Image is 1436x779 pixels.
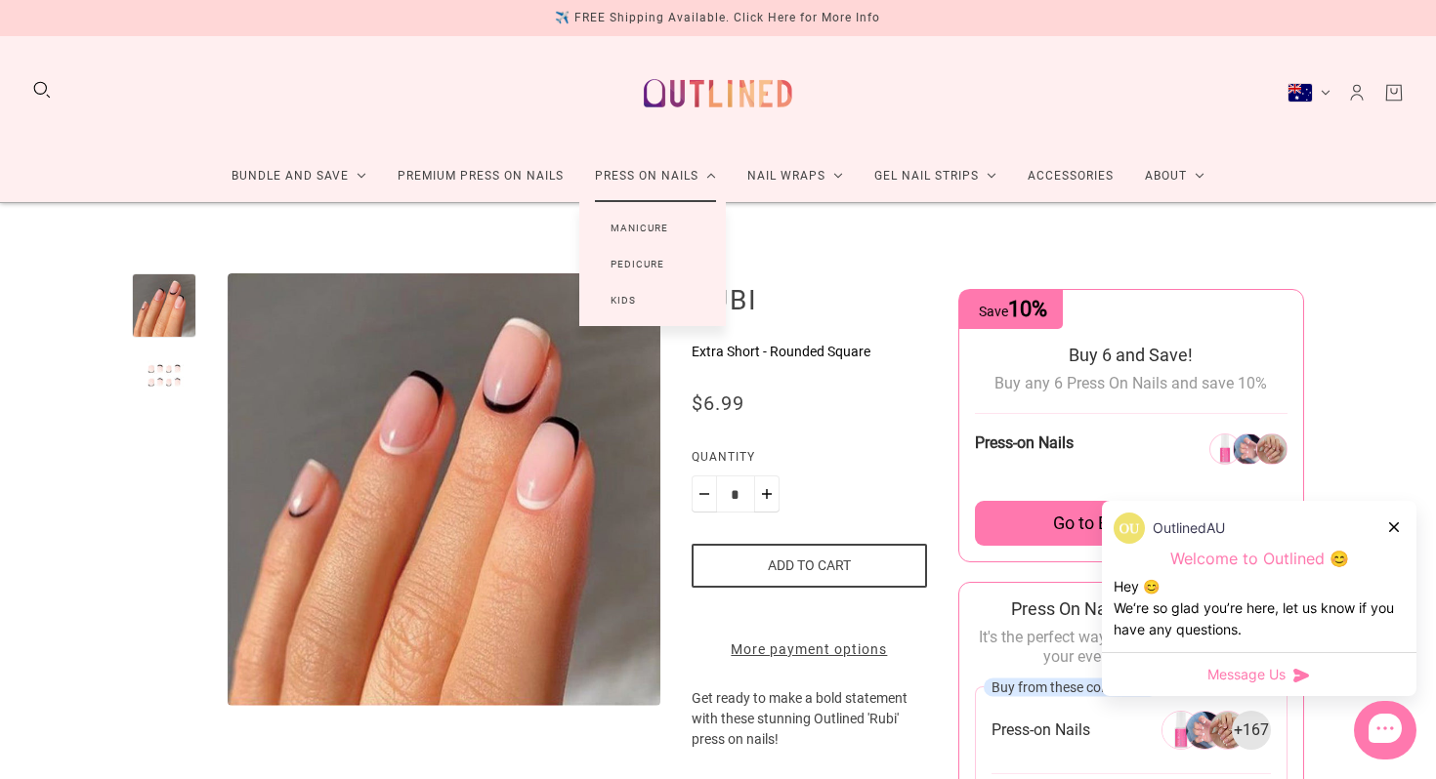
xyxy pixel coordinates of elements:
a: Manicure [579,210,699,246]
h1: Rubi [692,283,927,316]
span: It's the perfect way to add a touch of style to your everyday look! 💅✨ [979,628,1283,666]
div: Hey 😊 We‘re so glad you’re here, let us know if you have any questions. [1114,576,1405,640]
span: Press-on Nails [975,433,1074,452]
a: Cart [1383,82,1405,103]
a: Gel Nail Strips [859,150,1012,202]
a: Nail Wraps [732,150,859,202]
span: $6.99 [692,391,744,415]
img: data:image/png;base64,iVBORw0KGgoAAAANSUhEUgAAACQAAAAkCAYAAADhAJiYAAAAAXNSR0IArs4c6QAAAr1JREFUWEf... [1114,512,1145,544]
a: Pedicure [579,246,696,282]
button: Add to cart [692,544,927,588]
button: Search [31,79,53,101]
a: Outlined [632,52,804,135]
img: 266304946256-1 [1185,711,1224,750]
span: Save [979,304,1047,319]
span: 10% [1008,297,1047,321]
img: Rubi-Press on Manicure-Outlined [228,273,660,706]
a: Account [1346,82,1368,103]
a: Accessories [1012,150,1129,202]
a: About [1129,150,1220,202]
button: Minus [692,475,717,512]
span: Press On Nails Basic Starter Kit [1011,598,1251,619]
a: More payment options [692,639,927,660]
a: Press On Nails [579,150,732,202]
span: Buy any 6 Press On Nails and save 10% [994,374,1267,392]
div: ✈️ FREE Shipping Available. Click Here for More Info [555,8,880,28]
span: + 167 [1234,719,1269,741]
span: Buy 6 and Save! [1069,345,1193,365]
img: 266304946256-0 [1161,711,1201,750]
span: Buy from these collections [992,678,1151,694]
label: Quantity [692,447,927,475]
p: OutlinedAU [1153,517,1225,539]
a: Bundle and Save [216,150,382,202]
span: Go to Bundle builder [1053,512,1208,534]
img: 266304946256-2 [1208,711,1247,750]
a: Premium Press On Nails [382,150,579,202]
p: Extra Short - Rounded Square [692,342,927,362]
modal-trigger: Enlarge product image [228,273,660,706]
button: Plus [754,475,780,512]
a: Kids [579,282,667,318]
span: Message Us [1207,665,1286,684]
p: Welcome to Outlined 😊 [1114,549,1405,569]
button: Australia [1288,83,1330,102]
span: Press-on Nails [992,719,1090,740]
